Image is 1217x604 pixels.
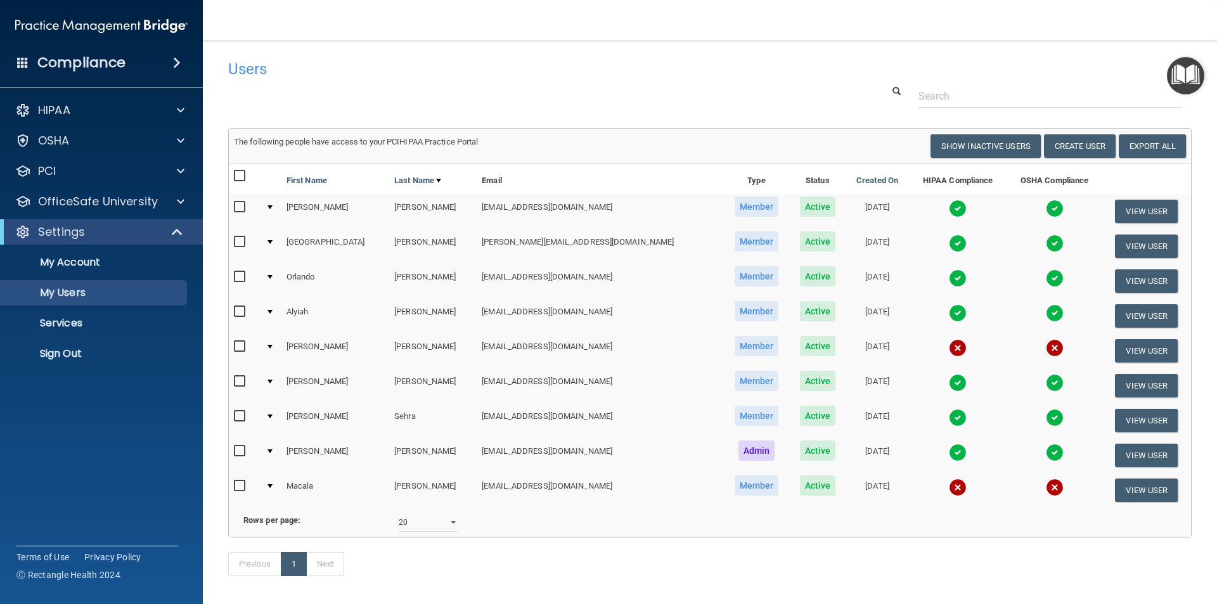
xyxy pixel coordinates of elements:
p: Settings [38,224,85,240]
td: [EMAIL_ADDRESS][DOMAIN_NAME] [477,264,723,299]
img: cross.ca9f0e7f.svg [949,479,967,496]
img: tick.e7d51cea.svg [1046,269,1064,287]
p: Sign Out [8,347,181,360]
h4: Users [228,61,782,77]
b: Rows per page: [243,515,300,525]
span: Member [735,266,779,286]
span: Ⓒ Rectangle Health 2024 [16,569,120,581]
button: View User [1115,200,1178,223]
td: [PERSON_NAME][EMAIL_ADDRESS][DOMAIN_NAME] [477,229,723,264]
td: [DATE] [846,368,909,403]
th: OSHA Compliance [1007,164,1102,194]
td: [EMAIL_ADDRESS][DOMAIN_NAME] [477,368,723,403]
p: My Account [8,256,181,269]
td: [PERSON_NAME] [389,194,477,229]
span: Active [800,406,836,426]
img: cross.ca9f0e7f.svg [1046,339,1064,357]
td: [DATE] [846,473,909,507]
td: [GEOGRAPHIC_DATA] [281,229,389,264]
span: Admin [738,440,775,461]
img: tick.e7d51cea.svg [949,235,967,252]
a: Previous [228,552,281,576]
button: View User [1115,269,1178,293]
button: Show Inactive Users [930,134,1041,158]
img: tick.e7d51cea.svg [949,200,967,217]
span: Member [735,475,779,496]
td: [DATE] [846,264,909,299]
span: Active [800,475,836,496]
td: Sehra [389,403,477,438]
a: Created On [856,173,898,188]
td: [PERSON_NAME] [281,333,389,368]
a: Last Name [394,173,441,188]
td: [DATE] [846,299,909,333]
td: [PERSON_NAME] [389,438,477,473]
button: View User [1115,374,1178,397]
span: Active [800,196,836,217]
td: [PERSON_NAME] [281,403,389,438]
span: Active [800,371,836,391]
button: Create User [1044,134,1116,158]
td: [PERSON_NAME] [389,473,477,507]
img: PMB logo [15,13,188,39]
img: tick.e7d51cea.svg [949,444,967,461]
th: Email [477,164,723,194]
p: PCI [38,164,56,179]
th: Status [790,164,846,194]
span: Active [800,301,836,321]
input: Search [918,84,1182,108]
a: Privacy Policy [84,551,141,563]
td: [DATE] [846,438,909,473]
img: tick.e7d51cea.svg [1046,444,1064,461]
img: cross.ca9f0e7f.svg [1046,479,1064,496]
span: Active [800,266,836,286]
button: View User [1115,304,1178,328]
span: Member [735,301,779,321]
img: tick.e7d51cea.svg [1046,304,1064,322]
a: PCI [15,164,184,179]
a: Export All [1119,134,1186,158]
a: HIPAA [15,103,184,118]
a: Settings [15,224,184,240]
td: [PERSON_NAME] [389,368,477,403]
a: OSHA [15,133,184,148]
td: Macala [281,473,389,507]
td: [PERSON_NAME] [389,299,477,333]
td: [PERSON_NAME] [389,229,477,264]
td: [EMAIL_ADDRESS][DOMAIN_NAME] [477,438,723,473]
span: Member [735,371,779,391]
img: cross.ca9f0e7f.svg [949,339,967,357]
td: [DATE] [846,403,909,438]
a: OfficeSafe University [15,194,184,209]
a: Next [306,552,344,576]
span: Member [735,196,779,217]
td: Alyiah [281,299,389,333]
button: View User [1115,444,1178,467]
p: OSHA [38,133,70,148]
td: [EMAIL_ADDRESS][DOMAIN_NAME] [477,473,723,507]
button: View User [1115,235,1178,258]
td: [DATE] [846,333,909,368]
span: Member [735,406,779,426]
span: The following people have access to your PCIHIPAA Practice Portal [234,137,479,146]
p: Services [8,317,181,330]
a: First Name [287,173,327,188]
span: Active [800,231,836,252]
img: tick.e7d51cea.svg [949,409,967,427]
img: tick.e7d51cea.svg [1046,200,1064,217]
span: Active [800,336,836,356]
button: Open Resource Center [1167,57,1204,94]
td: [PERSON_NAME] [389,264,477,299]
img: tick.e7d51cea.svg [1046,235,1064,252]
span: Member [735,231,779,252]
th: Type [723,164,789,194]
button: View User [1115,339,1178,363]
td: [EMAIL_ADDRESS][DOMAIN_NAME] [477,194,723,229]
p: OfficeSafe University [38,194,158,209]
button: View User [1115,479,1178,502]
a: 1 [281,552,307,576]
th: HIPAA Compliance [909,164,1007,194]
td: [PERSON_NAME] [281,438,389,473]
img: tick.e7d51cea.svg [1046,409,1064,427]
span: Member [735,336,779,356]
